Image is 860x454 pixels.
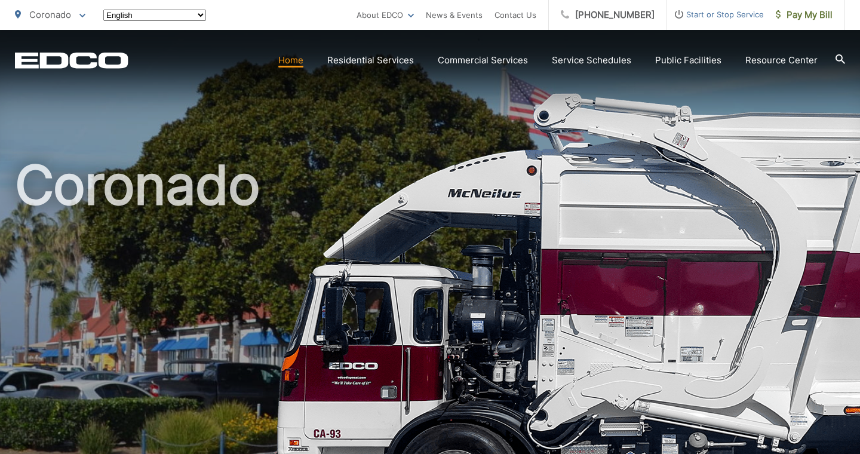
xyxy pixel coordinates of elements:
[552,53,631,68] a: Service Schedules
[776,8,833,22] span: Pay My Bill
[494,8,536,22] a: Contact Us
[357,8,414,22] a: About EDCO
[745,53,818,68] a: Resource Center
[655,53,721,68] a: Public Facilities
[29,9,71,20] span: Coronado
[103,10,206,21] select: Select a language
[426,8,483,22] a: News & Events
[327,53,414,68] a: Residential Services
[15,52,128,69] a: EDCD logo. Return to the homepage.
[278,53,303,68] a: Home
[438,53,528,68] a: Commercial Services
